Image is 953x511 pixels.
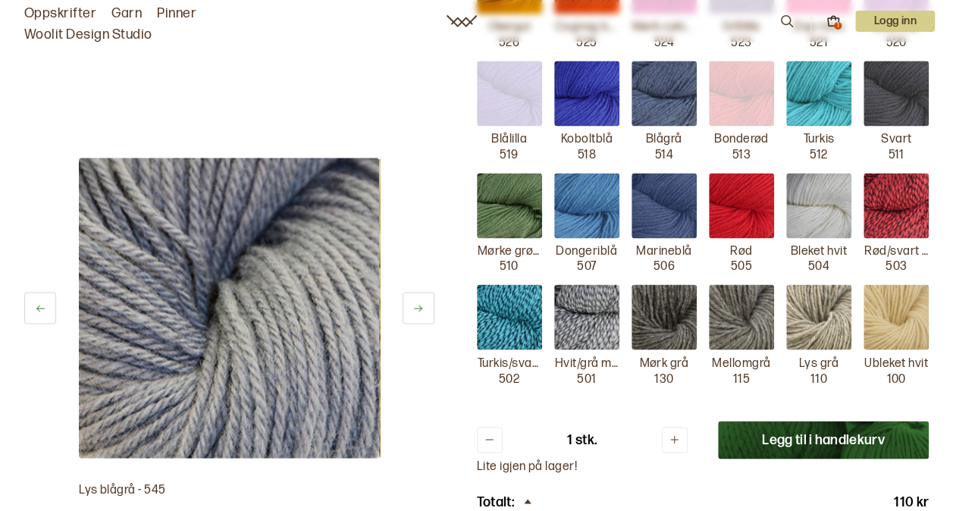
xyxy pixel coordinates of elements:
[888,148,904,164] p: 511
[799,356,839,371] p: Lys grå
[157,3,196,24] a: Pinner
[834,22,842,30] div: 1
[712,356,770,371] p: Mellomgrå
[500,148,518,164] p: 519
[864,244,928,260] p: Rød/svart molinert
[653,259,674,275] p: 506
[477,61,542,126] img: Blålilla
[567,431,597,449] p: 1 stk.
[886,371,905,387] p: 100
[714,132,769,148] p: Bonderød
[79,158,379,458] img: Bilde av garn
[718,421,929,459] button: Legg til i handlekurv
[733,371,750,387] p: 115
[855,11,935,32] p: Logg inn
[786,61,851,126] img: Turkis
[577,371,596,387] p: 501
[791,244,847,260] p: Bleket hvit
[732,148,751,164] p: 513
[499,371,519,387] p: 502
[864,284,929,350] img: Ubleket hvit
[786,284,851,350] img: Lys grå
[554,284,619,350] img: Hvit/grå molinert
[478,356,541,371] p: Turkis/svart molinert
[447,15,477,27] a: Woolit
[709,173,774,238] img: Rød
[730,244,752,260] p: Rød
[24,3,96,24] a: Oppskrifter
[556,244,617,260] p: Dongeriblå
[477,493,535,511] div: Totalt:
[709,284,774,350] img: Mellomgrå
[864,356,928,371] p: Ubleket hvit
[810,371,827,387] p: 110
[731,259,752,275] p: 505
[577,148,595,164] p: 518
[555,356,619,371] p: Hvit/grå molinert
[632,173,697,238] img: Marineblå
[803,132,834,148] p: Turkis
[24,24,152,45] a: Woolit Design Studio
[881,132,911,148] p: Svart
[855,11,935,32] button: User dropdown
[808,259,829,275] p: 504
[639,356,688,371] p: Mørk grå
[111,3,142,24] a: Garn
[632,284,697,350] img: Mørk grå
[79,482,380,498] p: Lys blågrå - 545
[886,259,907,275] p: 503
[478,244,541,260] p: Mørke grønn
[500,259,518,275] p: 510
[477,459,929,475] p: Lite igjen på lager!
[636,244,691,260] p: Marineblå
[554,61,619,126] img: Koboltblå
[894,493,929,511] p: 110 kr
[810,148,827,164] p: 512
[864,61,929,126] img: Svart
[477,173,542,238] img: Mørke grønn
[491,132,527,148] p: Blålilla
[632,61,697,126] img: Blågrå
[554,173,619,238] img: Dongeriblå
[786,173,851,238] img: Bleket hvit
[709,61,774,126] img: Bonderød
[654,148,672,164] p: 514
[654,371,673,387] p: 130
[826,14,840,28] button: 1
[477,284,542,350] img: Turkis/svart molinert
[577,259,596,275] p: 507
[646,132,682,148] p: Blågrå
[560,132,612,148] p: Koboltblå
[379,158,679,458] img: Bilde av garn
[864,173,929,238] img: Rød/svart molinert
[477,493,514,511] p: Totalt:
